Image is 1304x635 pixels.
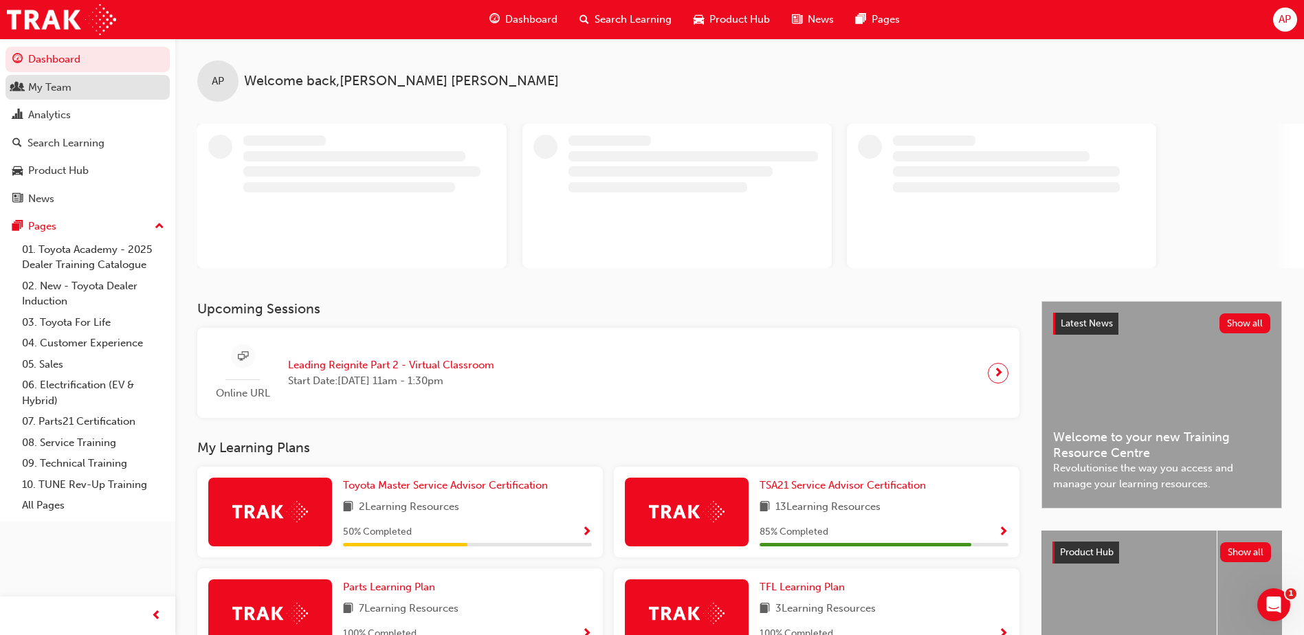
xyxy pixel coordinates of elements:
[649,603,725,624] img: Trak
[856,11,866,28] span: pages-icon
[505,12,557,27] span: Dashboard
[998,526,1008,539] span: Show Progress
[343,499,353,516] span: book-icon
[359,499,459,516] span: 2 Learning Resources
[1053,460,1270,491] span: Revolutionise the way you access and manage your learning resources.
[232,603,308,624] img: Trak
[16,453,170,474] a: 09. Technical Training
[343,524,412,540] span: 50 % Completed
[343,601,353,618] span: book-icon
[16,312,170,333] a: 03. Toyota For Life
[808,12,834,27] span: News
[232,501,308,522] img: Trak
[5,186,170,212] a: News
[12,137,22,150] span: search-icon
[1285,588,1296,599] span: 1
[28,107,71,123] div: Analytics
[5,44,170,214] button: DashboardMy TeamAnalyticsSearch LearningProduct HubNews
[16,474,170,495] a: 10. TUNE Rev-Up Training
[781,5,845,34] a: news-iconNews
[5,214,170,239] button: Pages
[760,524,828,540] span: 85 % Completed
[1060,546,1114,558] span: Product Hub
[478,5,568,34] a: guage-iconDashboard
[12,54,23,66] span: guage-icon
[1273,8,1297,32] button: AP
[16,276,170,312] a: 02. New - Toyota Dealer Induction
[568,5,683,34] a: search-iconSearch Learning
[212,74,224,89] span: AP
[582,526,592,539] span: Show Progress
[16,333,170,354] a: 04. Customer Experience
[5,75,170,100] a: My Team
[775,499,881,516] span: 13 Learning Resources
[208,339,1008,407] a: Online URLLeading Reignite Part 2 - Virtual ClassroomStart Date:[DATE] 11am - 1:30pm
[792,11,802,28] span: news-icon
[27,135,104,151] div: Search Learning
[28,191,54,207] div: News
[28,80,71,96] div: My Team
[288,357,494,373] span: Leading Reignite Part 2 - Virtual Classroom
[595,12,672,27] span: Search Learning
[12,193,23,205] span: news-icon
[709,12,770,27] span: Product Hub
[1052,542,1271,564] a: Product HubShow all
[1061,317,1113,329] span: Latest News
[151,608,162,625] span: prev-icon
[845,5,911,34] a: pages-iconPages
[343,479,548,491] span: Toyota Master Service Advisor Certification
[993,364,1004,383] span: next-icon
[489,11,500,28] span: guage-icon
[359,601,458,618] span: 7 Learning Resources
[28,219,56,234] div: Pages
[16,495,170,516] a: All Pages
[12,82,23,94] span: people-icon
[16,239,170,276] a: 01. Toyota Academy - 2025 Dealer Training Catalogue
[343,579,441,595] a: Parts Learning Plan
[1279,12,1291,27] span: AP
[16,354,170,375] a: 05. Sales
[1041,301,1282,509] a: Latest NewsShow allWelcome to your new Training Resource CentreRevolutionise the way you access a...
[694,11,704,28] span: car-icon
[16,411,170,432] a: 07. Parts21 Certification
[649,501,725,522] img: Trak
[760,601,770,618] span: book-icon
[16,432,170,454] a: 08. Service Training
[197,301,1019,317] h3: Upcoming Sessions
[1220,542,1272,562] button: Show all
[760,478,931,493] a: TSA21 Service Advisor Certification
[582,524,592,541] button: Show Progress
[28,163,89,179] div: Product Hub
[5,158,170,183] a: Product Hub
[760,499,770,516] span: book-icon
[343,581,435,593] span: Parts Learning Plan
[238,348,248,366] span: sessionType_ONLINE_URL-icon
[244,74,559,89] span: Welcome back , [PERSON_NAME] [PERSON_NAME]
[1053,313,1270,335] a: Latest NewsShow all
[1219,313,1271,333] button: Show all
[197,440,1019,456] h3: My Learning Plans
[5,102,170,128] a: Analytics
[12,109,23,122] span: chart-icon
[683,5,781,34] a: car-iconProduct Hub
[579,11,589,28] span: search-icon
[5,131,170,156] a: Search Learning
[208,386,277,401] span: Online URL
[343,478,553,493] a: Toyota Master Service Advisor Certification
[760,479,926,491] span: TSA21 Service Advisor Certification
[1257,588,1290,621] iframe: Intercom live chat
[5,47,170,72] a: Dashboard
[7,4,116,35] img: Trak
[12,221,23,233] span: pages-icon
[872,12,900,27] span: Pages
[16,375,170,411] a: 06. Electrification (EV & Hybrid)
[1053,430,1270,460] span: Welcome to your new Training Resource Centre
[998,524,1008,541] button: Show Progress
[12,165,23,177] span: car-icon
[760,581,845,593] span: TFL Learning Plan
[155,218,164,236] span: up-icon
[775,601,876,618] span: 3 Learning Resources
[288,373,494,389] span: Start Date: [DATE] 11am - 1:30pm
